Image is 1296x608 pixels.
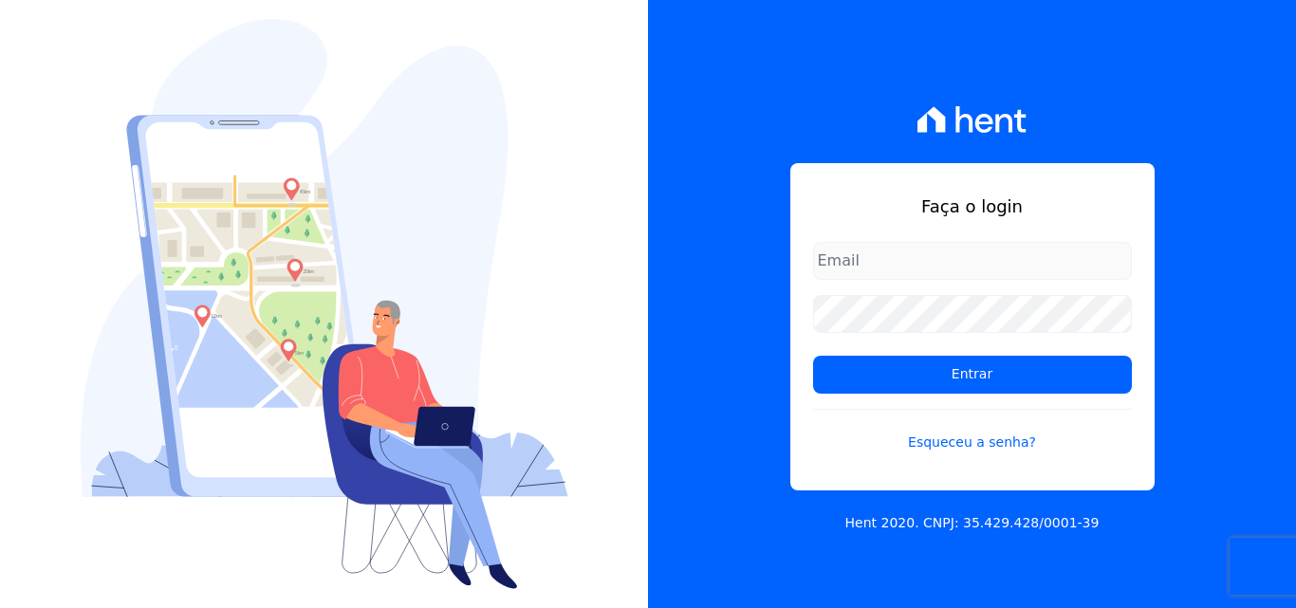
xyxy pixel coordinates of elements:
input: Email [813,242,1132,280]
img: Login [81,19,568,589]
h1: Faça o login [813,193,1132,219]
input: Entrar [813,356,1132,394]
a: Esqueceu a senha? [813,409,1132,452]
p: Hent 2020. CNPJ: 35.429.428/0001-39 [845,513,1100,533]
